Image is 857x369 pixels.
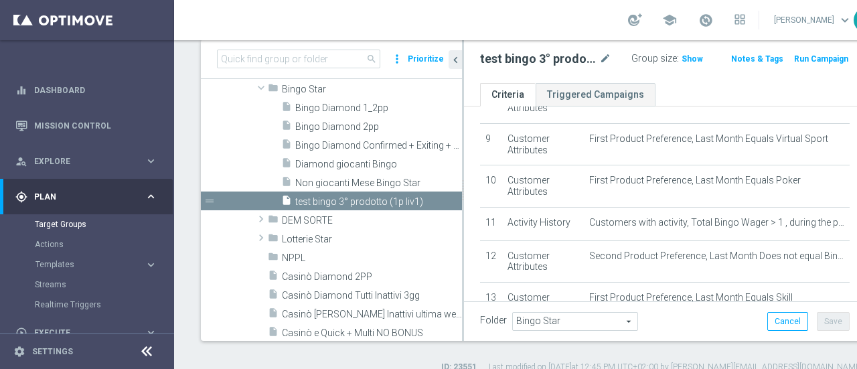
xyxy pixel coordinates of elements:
[15,156,158,167] button: person_search Explore keyboard_arrow_right
[449,50,462,69] button: chevron_left
[15,108,157,143] div: Mission Control
[15,327,27,339] i: play_circle_outline
[282,84,462,95] span: Bingo Star
[480,83,536,106] a: Criteria
[281,195,292,210] i: insert_drive_file
[35,239,139,250] a: Actions
[145,326,157,339] i: keyboard_arrow_right
[268,289,279,304] i: insert_drive_file
[13,346,25,358] i: settings
[480,207,502,240] td: 11
[34,329,145,337] span: Execute
[295,177,462,189] span: Non giocanti Mese Bingo Star
[449,54,462,66] i: chevron_left
[838,13,852,27] span: keyboard_arrow_down
[282,252,462,264] span: NPPL
[268,232,279,248] i: folder
[35,275,173,295] div: Streams
[502,123,583,165] td: Customer Attributes
[281,139,292,154] i: insert_drive_file
[282,309,462,320] span: Casin&#xF2; Diamond Tutti Inattivi ultima week
[35,214,173,234] div: Target Groups
[295,102,462,114] span: Bingo Diamond 1_2pp
[145,190,157,203] i: keyboard_arrow_right
[281,157,292,173] i: insert_drive_file
[34,157,145,165] span: Explore
[15,72,157,108] div: Dashboard
[32,348,73,356] a: Settings
[480,240,502,283] td: 12
[282,290,462,301] span: Casin&#xF2; Diamond Tutti Inattivi 3gg
[145,155,157,167] i: keyboard_arrow_right
[34,108,157,143] a: Mission Control
[295,159,462,170] span: Diamond giocanti Bingo
[281,101,292,117] i: insert_drive_file
[599,51,611,67] i: mode_edit
[682,54,703,64] span: Show
[677,53,679,64] label: :
[589,133,828,145] span: First Product Preference, Last Month Equals Virtual Sport
[502,165,583,208] td: Customer Attributes
[281,176,292,192] i: insert_drive_file
[15,155,145,167] div: Explore
[480,165,502,208] td: 10
[35,219,139,230] a: Target Groups
[268,307,279,323] i: insert_drive_file
[502,240,583,283] td: Customer Attributes
[268,82,279,98] i: folder
[295,140,462,151] span: Bingo Diamond Confirmed &#x2B; Exiting &#x2B; Young
[295,196,462,208] span: test bingo 3&#xB0; prodotto (1p liv1)
[662,13,677,27] span: school
[34,72,157,108] a: Dashboard
[35,259,158,270] button: Templates keyboard_arrow_right
[282,215,462,226] span: DEM SORTE
[15,327,158,338] button: play_circle_outline Execute keyboard_arrow_right
[631,53,677,64] label: Group size
[366,54,377,64] span: search
[282,234,462,245] span: Lotterie Star
[406,50,446,68] button: Prioritize
[480,315,507,326] label: Folder
[268,270,279,285] i: insert_drive_file
[15,84,27,96] i: equalizer
[35,254,173,275] div: Templates
[480,51,597,67] h2: test bingo 3° prodotto (1p liv1)
[35,295,173,315] div: Realtime Triggers
[589,250,844,262] span: Second Product Preference, Last Month Does not equal Bingo
[15,121,158,131] button: Mission Control
[217,50,380,68] input: Quick find group or folder
[268,251,279,267] i: folder
[145,259,157,271] i: keyboard_arrow_right
[15,191,27,203] i: gps_fixed
[34,193,145,201] span: Plan
[502,207,583,240] td: Activity History
[295,121,462,133] span: Bingo Diamond 2pp
[589,217,844,228] span: Customers with activity, Total Bingo Wager > 1 , during the previous 30 days
[35,279,139,290] a: Streams
[35,234,173,254] div: Actions
[730,52,785,66] button: Notes & Tags
[15,155,27,167] i: person_search
[15,192,158,202] button: gps_fixed Plan keyboard_arrow_right
[773,10,854,30] a: [PERSON_NAME]keyboard_arrow_down
[390,50,404,68] i: more_vert
[15,327,145,339] div: Execute
[502,283,583,325] td: Customer Attributes
[793,52,850,66] button: Run Campaign
[35,261,145,269] div: Templates
[589,292,793,303] span: First Product Preference, Last Month Equals Skill
[15,85,158,96] button: equalizer Dashboard
[480,123,502,165] td: 9
[35,261,131,269] span: Templates
[281,120,292,135] i: insert_drive_file
[589,175,801,186] span: First Product Preference, Last Month Equals Poker
[282,271,462,283] span: Casin&#xF2; Diamond 2PP
[282,327,462,339] span: Casin&#xF2; e Quick &#x2B; Multi NO BONUS
[817,312,850,331] button: Save
[480,283,502,325] td: 13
